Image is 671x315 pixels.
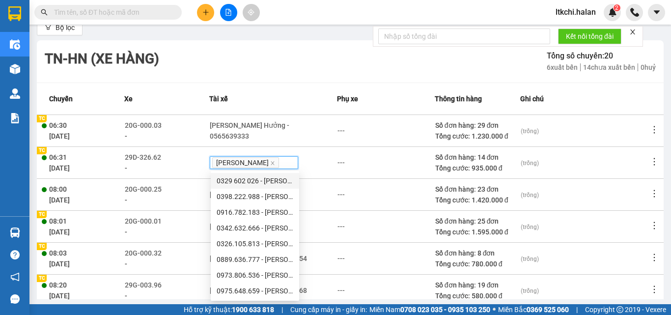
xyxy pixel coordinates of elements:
[614,4,620,11] sup: 2
[566,31,614,42] span: Kết nối tổng đài
[649,253,659,262] span: more
[49,228,70,236] span: [DATE]
[435,280,520,290] div: Số đơn hàng: 19 đơn
[10,39,20,50] img: warehouse-icon
[49,132,70,140] span: [DATE]
[337,221,345,232] div: ---
[10,250,20,259] span: question-circle
[49,93,73,104] span: Chuyến
[37,243,47,250] div: TC
[10,228,20,238] img: warehouse-icon
[217,254,293,265] div: 0889.636.777 - [PERSON_NAME]
[37,147,47,154] div: TC
[435,248,520,258] div: Số đơn hàng: 8 đơn
[54,7,170,18] input: Tìm tên, số ĐT hoặc mã đơn
[49,249,67,257] span: 08:03
[435,184,520,195] div: Số đơn hàng: 23 đơn
[498,304,569,315] span: Miền Bắc
[608,8,617,17] img: icon-new-feature
[649,285,659,294] span: more
[527,306,569,314] strong: 0369 525 060
[202,9,209,16] span: plus
[521,256,539,262] span: (trống)
[435,152,520,163] div: Số đơn hàng: 14 đơn
[49,260,70,268] span: [DATE]
[49,281,67,289] span: 08:20
[217,223,293,233] div: 0342.632.666 - [PERSON_NAME](6C)
[45,48,159,70] div: TN-HN (Xe hàng)
[369,304,490,315] span: Miền Nam
[211,173,299,189] div: 0329 602 026 - Trần Văn Chính
[10,113,20,123] img: solution-icon
[225,9,232,16] span: file-add
[281,304,283,315] span: |
[337,93,358,104] span: Phụ xe
[212,157,279,168] span: Lê Hữu Dương
[337,125,345,136] div: ---
[10,294,20,304] span: message
[576,304,578,315] span: |
[56,22,75,33] span: Bộ lọc
[521,128,539,135] span: (trống)
[435,131,520,142] div: Tổng cước: 1.230.000 đ
[548,6,604,18] span: ltkchi.halan
[435,227,520,237] div: Tổng cước: 1.595.000 đ
[521,192,539,199] span: (trống)
[210,285,307,296] div: [PERSON_NAME] - 0398865868
[648,4,665,21] button: caret-down
[37,115,47,122] div: TC
[49,164,70,172] span: [DATE]
[521,287,539,294] span: (trống)
[616,306,623,313] span: copyright
[435,120,520,131] div: Số đơn hàng: 29 đơn
[49,185,67,193] span: 08:00
[290,304,367,315] span: Cung cấp máy in - giấy in:
[210,221,262,232] div: [PERSON_NAME]
[581,63,638,71] span: 14 chưa xuất bến
[210,189,262,200] div: [PERSON_NAME]
[49,121,67,129] span: 06:30
[41,9,48,16] span: search
[400,306,490,314] strong: 0708 023 035 - 0935 103 250
[435,195,520,205] div: Tổng cước: 1.420.000 đ
[558,29,621,44] button: Kết nối tổng đài
[211,283,299,299] div: 0975.648.659 - Vũ Mạnh Đoàn(ĐT)
[217,286,293,296] div: 0975.648.659 - [PERSON_NAME](ĐT)
[49,217,67,225] span: 08:01
[37,275,47,282] div: TC
[547,50,656,62] div: Tổng số chuyến: 20
[211,189,299,204] div: 0398.222.988 - Phạm Minh Đức
[652,8,661,17] span: caret-down
[184,304,274,315] span: Hỗ trợ kỹ thuật:
[45,24,52,31] span: filter
[243,4,260,21] button: aim
[10,272,20,282] span: notification
[211,267,299,283] div: 0973.806.536 - Lê Văn Kiên
[197,4,214,21] button: plus
[248,9,254,16] span: aim
[49,196,70,204] span: [DATE]
[630,8,639,17] img: phone-icon
[435,93,482,104] span: Thông tin hàng
[337,253,345,264] div: ---
[10,64,20,74] img: warehouse-icon
[520,93,544,104] span: Ghi chú
[638,63,656,71] span: 0 huỷ
[217,207,293,218] div: 0916.782.183 - [PERSON_NAME]
[209,93,228,104] span: Tài xế
[615,4,618,11] span: 2
[435,163,520,173] div: Tổng cước: 935.000 đ
[493,308,496,312] span: ⚪️
[629,29,636,35] span: close
[211,204,299,220] div: 0916.782.183 - Nguyễn Hưng
[435,258,520,269] div: Tổng cước: 780.000 đ
[649,125,659,135] span: more
[337,189,345,200] div: ---
[220,4,237,21] button: file-add
[49,153,67,161] span: 06:31
[10,88,20,99] img: warehouse-icon
[649,157,659,167] span: more
[217,270,293,281] div: 0973.806.536 - [PERSON_NAME]
[217,191,293,202] div: 0398.222.988 - [PERSON_NAME]
[435,290,520,301] div: Tổng cước: 580.000 đ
